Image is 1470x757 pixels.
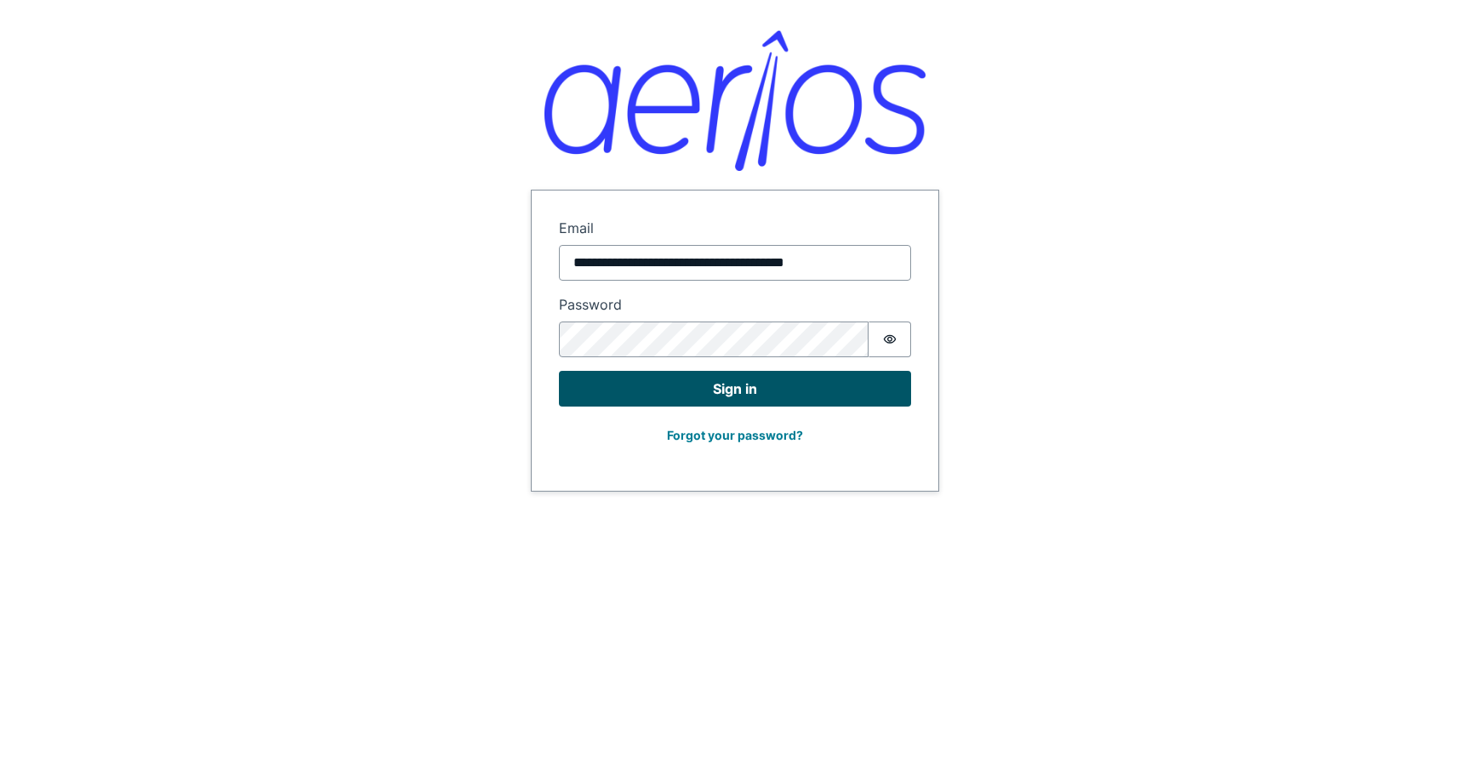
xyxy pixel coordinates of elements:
label: Password [559,294,911,315]
button: Sign in [559,371,911,407]
button: Show password [869,322,911,357]
label: Email [559,218,911,238]
button: Forgot your password? [656,420,814,450]
img: Aerios logo [544,31,926,171]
